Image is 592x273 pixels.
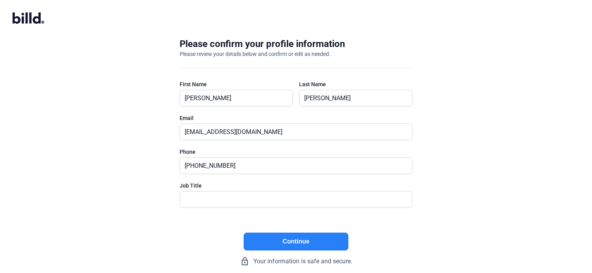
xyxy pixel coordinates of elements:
div: Please confirm your profile information [180,38,345,50]
button: Continue [244,233,348,250]
mat-icon: lock_outline [240,257,249,266]
div: Email [180,114,412,122]
div: Job Title [180,182,412,190]
div: Please review your details below and confirm or edit as needed. [180,50,331,58]
div: Your information is safe and secure. [180,257,412,266]
div: Last Name [299,80,412,88]
input: (XXX) XXX-XXXX [180,158,403,174]
div: First Name [180,80,293,88]
div: Phone [180,148,412,156]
